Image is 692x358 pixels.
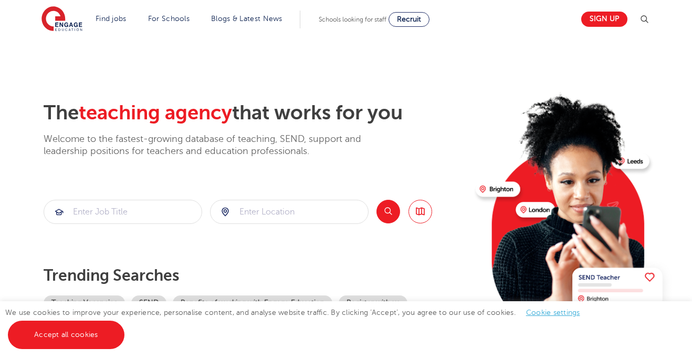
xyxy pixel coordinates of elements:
div: Submit [44,200,202,224]
button: Search [376,200,400,223]
div: Submit [210,200,369,224]
a: SEND [131,295,166,311]
span: Schools looking for staff [319,16,386,23]
a: Find jobs [96,15,127,23]
a: Register with us [339,295,407,311]
a: Recruit [389,12,429,27]
h2: The that works for you [44,101,467,125]
a: Cookie settings [526,309,580,316]
a: Benefits of working with Engage Education [173,295,332,311]
input: Submit [44,200,202,223]
p: Trending searches [44,266,467,285]
input: Submit [211,200,368,223]
span: We use cookies to improve your experience, personalise content, and analyse website traffic. By c... [5,309,591,339]
img: Engage Education [41,6,82,33]
a: Teaching Vacancies [44,295,125,311]
a: For Schools [148,15,190,23]
a: Accept all cookies [8,321,124,349]
a: Sign up [581,12,627,27]
span: Recruit [397,15,421,23]
p: Welcome to the fastest-growing database of teaching, SEND, support and leadership positions for t... [44,133,390,158]
span: teaching agency [79,101,232,124]
a: Blogs & Latest News [211,15,282,23]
